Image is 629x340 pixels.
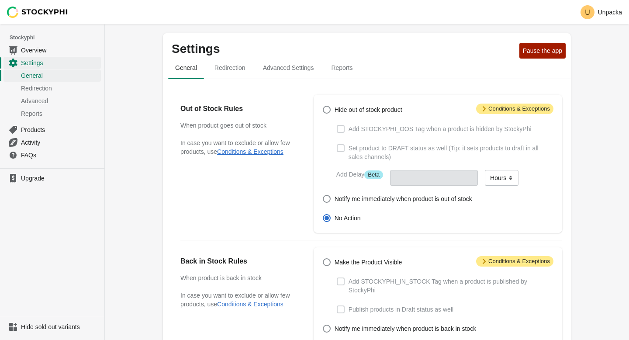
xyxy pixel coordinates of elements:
[3,136,101,149] a: Activity
[256,60,321,76] span: Advanced Settings
[3,172,101,184] a: Upgrade
[585,9,590,16] text: U
[217,148,283,155] button: Conditions & Exceptions
[335,258,402,267] span: Make the Product Visible
[21,59,99,67] span: Settings
[217,301,283,308] button: Conditions & Exceptions
[168,60,204,76] span: General
[180,256,296,267] h2: Back in Stock Rules
[180,274,296,282] h3: When product is back in stock
[21,151,99,160] span: FAQs
[336,170,383,179] label: Add Delay
[598,9,622,16] p: Unpacka
[3,69,101,82] a: General
[21,71,99,80] span: General
[180,291,296,309] p: In case you want to exclude or allow few products, use
[3,149,101,161] a: FAQs
[322,56,361,79] button: reports
[3,56,101,69] a: Settings
[577,3,626,21] button: Avatar with initials UUnpacka
[349,305,453,314] span: Publish products in Draft status as well
[254,56,323,79] button: Advanced settings
[21,125,99,134] span: Products
[10,33,104,42] span: Stockyphi
[7,7,68,18] img: Stockyphi
[3,44,101,56] a: Overview
[523,47,562,54] span: Pause the app
[3,94,101,107] a: Advanced
[335,105,402,114] span: Hide out of stock product
[324,60,359,76] span: Reports
[21,97,99,105] span: Advanced
[180,104,296,114] h2: Out of Stock Rules
[21,109,99,118] span: Reports
[349,144,553,161] span: Set product to DRAFT status as well (Tip: it sets products to draft in all sales channels)
[335,214,361,222] span: No Action
[335,194,472,203] span: Notify me immediately when product is out of stock
[519,43,566,59] button: Pause the app
[581,5,594,19] span: Avatar with initials U
[3,82,101,94] a: Redirection
[166,56,206,79] button: general
[349,125,532,133] span: Add STOCKYPHI_OOS Tag when a product is hidden by StockyPhi
[364,170,383,179] span: Beta
[21,323,99,331] span: Hide sold out variants
[180,121,296,130] h3: When product goes out of stock
[21,174,99,183] span: Upgrade
[21,84,99,93] span: Redirection
[180,139,296,156] p: In case you want to exclude or allow few products, use
[476,104,553,114] span: Conditions & Exceptions
[21,46,99,55] span: Overview
[172,42,516,56] p: Settings
[206,56,254,79] button: redirection
[476,256,553,267] span: Conditions & Exceptions
[207,60,252,76] span: Redirection
[3,107,101,120] a: Reports
[21,138,99,147] span: Activity
[335,324,476,333] span: Notify me immediately when product is back in stock
[3,123,101,136] a: Products
[3,321,101,333] a: Hide sold out variants
[349,277,553,295] span: Add STOCKYPHI_IN_STOCK Tag when a product is published by StockyPhi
